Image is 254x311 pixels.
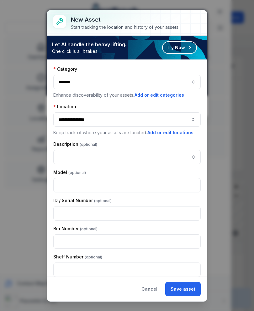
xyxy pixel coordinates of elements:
[71,15,179,24] h3: New asset
[52,41,126,48] strong: Let AI handle the heavy lifting.
[71,24,179,30] div: Start tracking the location and history of your assets.
[53,66,77,72] label: Category
[162,41,197,54] button: Try Now
[165,282,201,296] button: Save asset
[53,254,102,260] label: Shelf Number
[53,129,201,136] p: Keep track of where your assets are located.
[53,197,112,204] label: ID / Serial Number
[53,104,76,110] label: Location
[53,150,201,164] input: asset-add:description-label
[53,169,86,176] label: Model
[147,129,194,136] button: Add or edit locations
[134,92,184,99] button: Add or edit categories
[53,226,98,232] label: Bin Number
[136,282,163,296] button: Cancel
[53,92,201,99] p: Enhance discoverability of your assets.
[53,141,97,147] label: Description
[52,48,126,54] span: One click is all it takes.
